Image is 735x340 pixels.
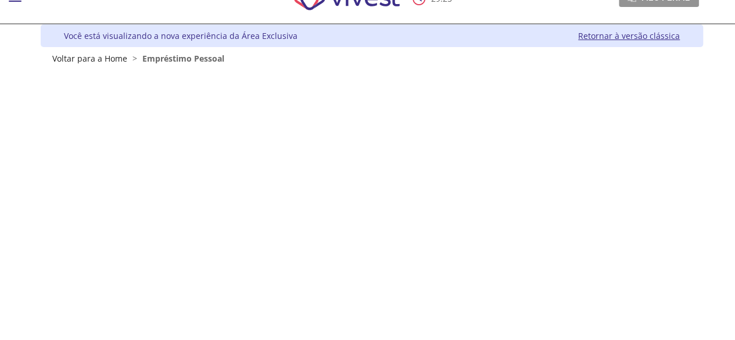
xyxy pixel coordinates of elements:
[578,30,680,41] a: Retornar à versão clássica
[130,53,140,64] span: >
[142,53,224,64] span: Empréstimo Pessoal
[64,30,297,41] div: Você está visualizando a nova experiência da Área Exclusiva
[52,53,127,64] a: Voltar para a Home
